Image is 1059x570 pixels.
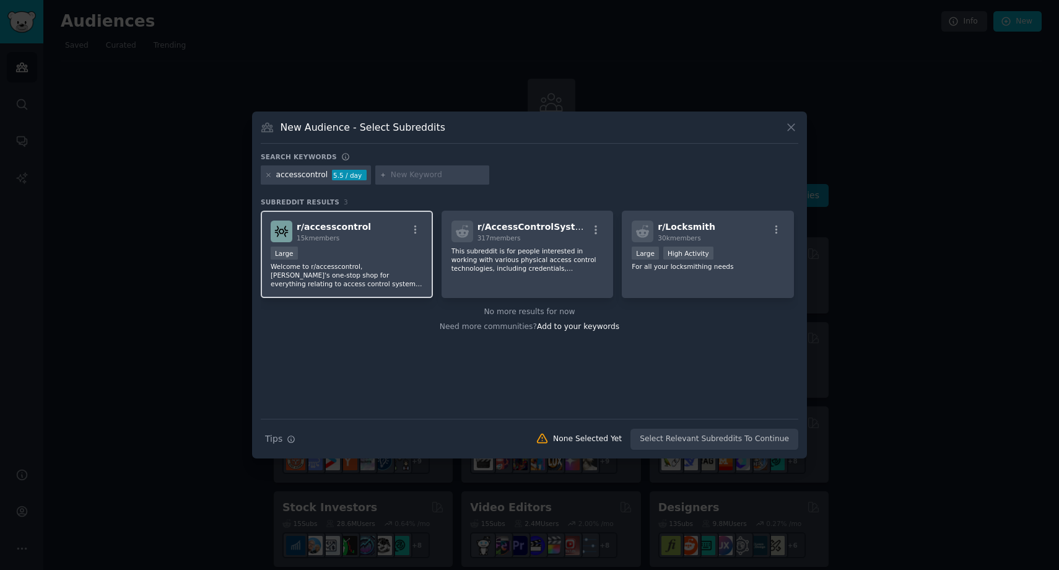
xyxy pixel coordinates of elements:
[276,170,328,181] div: accesscontrol
[297,234,339,242] span: 15k members
[332,170,367,181] div: 5.5 / day
[271,247,298,260] div: Large
[261,317,798,333] div: Need more communities?
[281,121,445,134] h3: New Audience - Select Subreddits
[261,198,339,206] span: Subreddit Results
[451,247,604,273] p: This subreddit is for people interested in working with various physical access control technolog...
[632,247,659,260] div: Large
[265,432,282,445] span: Tips
[297,222,371,232] span: r/ accesscontrol
[658,222,715,232] span: r/ Locksmith
[477,222,595,232] span: r/ AccessControlSystems
[271,221,292,242] img: accesscontrol
[344,198,348,206] span: 3
[261,307,798,318] div: No more results for now
[261,152,337,161] h3: Search keywords
[658,234,700,242] span: 30k members
[271,262,423,288] p: Welcome to r/accesscontrol, [PERSON_NAME]'s one-stop shop for everything relating to access contr...
[537,322,619,331] span: Add to your keywords
[632,262,784,271] p: For all your locksmithing needs
[477,234,521,242] span: 317 members
[261,428,300,450] button: Tips
[663,247,713,260] div: High Activity
[391,170,485,181] input: New Keyword
[553,434,622,445] div: None Selected Yet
